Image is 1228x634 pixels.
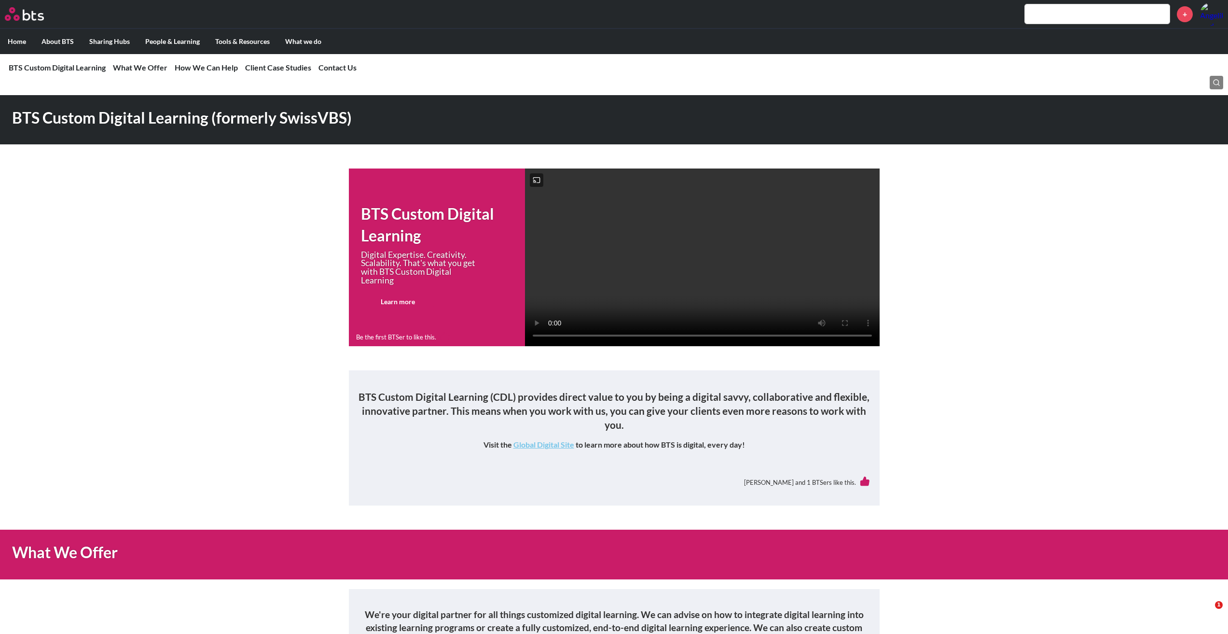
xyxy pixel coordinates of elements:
[12,542,855,564] h1: What We Offer
[82,29,138,54] label: Sharing Hubs
[1200,2,1223,26] a: Profile
[1177,6,1193,22] a: +
[361,292,435,311] a: Learn more
[318,63,357,72] a: Contact Us
[12,107,855,129] h1: BTS Custom Digital Learning (formerly SwissVBS)
[359,469,870,496] div: [PERSON_NAME] and 1 BTSers like this.
[359,390,870,432] h4: BTS Custom Digital Learning (CDL) provides direct value to you by being a digital savvy, collabor...
[113,63,167,72] a: What We Offer
[513,440,574,449] a: Global Digital Site
[576,440,745,449] strong: to learn more about how BTS is digital, every day!
[175,63,238,72] a: How We Can Help
[356,331,450,344] div: Be the first BTSer to like this.
[9,63,106,72] a: BTS Custom Digital Learning
[361,251,483,284] p: Digital Expertise. Creativity. Scalability. That's what you get with BTS Custom Digital Learning
[1200,2,1223,26] img: Angeliki Andreou
[483,440,512,449] strong: Visit the
[138,29,207,54] label: People & Learning
[34,29,82,54] label: About BTS
[245,63,311,72] a: Client Case Studies
[1215,601,1223,609] span: 1
[207,29,277,54] label: Tools & Resources
[361,203,513,247] h1: BTS Custom Digital Learning
[1195,601,1218,624] iframe: Intercom live chat
[277,29,329,54] label: What we do
[5,7,44,21] img: BTS Logo
[5,7,62,21] a: Go home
